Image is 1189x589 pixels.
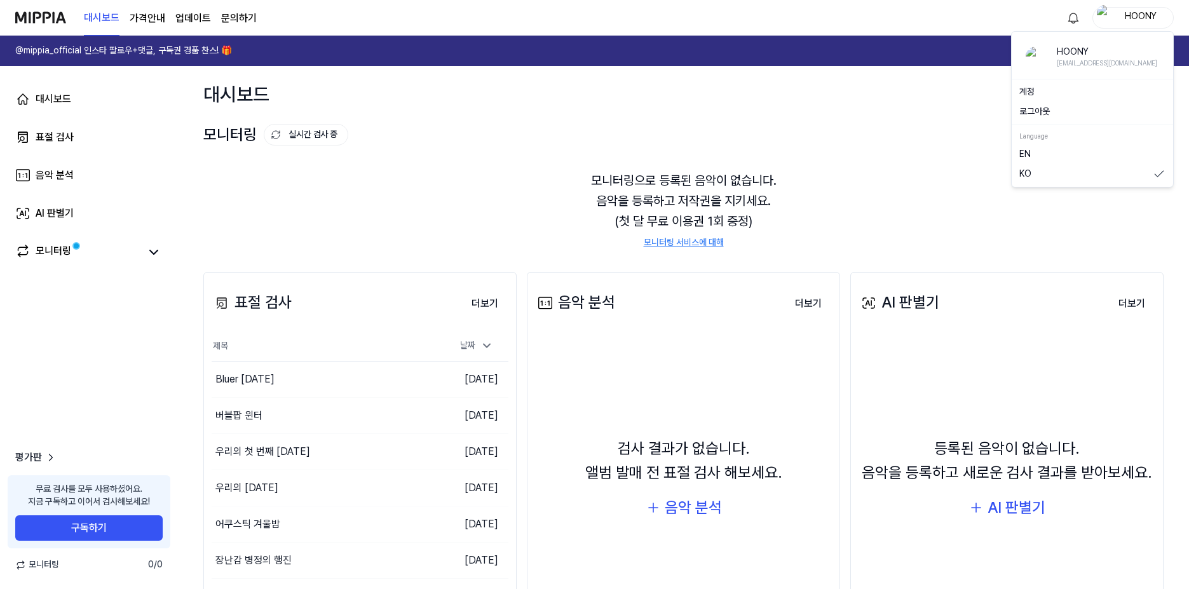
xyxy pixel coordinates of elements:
div: 음악 분석 [665,496,722,520]
button: 음악 분석 [646,496,722,520]
div: 모니터링 [36,243,71,261]
div: [EMAIL_ADDRESS][DOMAIN_NAME] [1057,58,1157,67]
a: 모니터링 [15,243,140,261]
button: 더보기 [785,291,832,316]
button: 구독하기 [15,515,163,541]
div: AI 판별기 [988,496,1045,520]
div: 우리의 [DATE] [215,480,278,496]
td: [DATE] [434,506,508,543]
div: 날짜 [455,335,498,356]
th: 제목 [212,331,434,362]
h1: @mippia_official 인스타 팔로우+댓글, 구독권 경품 찬스! 🎁 [15,44,232,57]
a: 더보기 [785,290,832,316]
div: 모니터링으로 등록된 음악이 없습니다. 음악을 등록하고 저작권을 지키세요. (첫 달 무료 이용권 1회 증정) [203,155,1164,264]
span: 0 / 0 [148,559,163,571]
div: 음악 분석 [36,168,74,183]
a: KO [1019,168,1165,180]
a: 계정 [1019,86,1165,98]
a: 평가판 [15,450,57,465]
img: profile [1097,5,1112,30]
div: 검사 결과가 없습니다. 앨범 발매 전 표절 검사 해보세요. [585,437,782,485]
button: 더보기 [461,291,508,316]
div: 장난감 병정의 행진 [215,553,292,568]
div: AI 판별기 [36,206,74,221]
div: 무료 검사를 모두 사용하셨어요. 지금 구독하고 이어서 검사해보세요! [28,483,150,508]
div: AI 판별기 [859,290,939,315]
div: 버블팝 윈터 [215,408,262,423]
a: 표절 검사 [8,122,170,152]
a: 가격안내 [130,11,165,26]
div: 모니터링 [203,123,348,147]
div: 우리의 첫 번째 [DATE] [215,444,310,459]
img: profile [1026,46,1046,67]
button: profileHOONY [1092,7,1174,29]
button: 로그아웃 [1019,105,1165,118]
div: HOONY [1057,46,1157,58]
td: [DATE] [434,543,508,579]
span: 모니터링 [15,559,59,571]
a: EN [1019,148,1165,161]
div: 대시보드 [36,91,71,107]
td: [DATE] [434,470,508,506]
button: 실시간 검사 중 [264,124,348,146]
div: 표절 검사 [36,130,74,145]
a: 음악 분석 [8,160,170,191]
td: [DATE] [434,434,508,470]
div: 어쿠스틱 겨울밤 [215,517,280,532]
a: 대시보드 [84,1,119,36]
img: 알림 [1066,10,1081,25]
td: [DATE] [434,398,508,434]
div: 등록된 음악이 없습니다. 음악을 등록하고 새로운 검사 결과를 받아보세요. [862,437,1152,485]
a: 문의하기 [221,11,257,26]
div: 음악 분석 [535,290,615,315]
span: 평가판 [15,450,42,465]
div: 표절 검사 [212,290,292,315]
a: 더보기 [461,290,508,316]
div: Bluer [DATE] [215,372,275,387]
div: profileHOONY [1011,31,1174,187]
a: 대시보드 [8,84,170,114]
a: 업데이트 [175,11,211,26]
div: 대시보드 [203,79,269,109]
a: AI 판별기 [8,198,170,229]
button: 더보기 [1108,291,1155,316]
button: AI 판별기 [968,496,1045,520]
a: 더보기 [1108,290,1155,316]
td: [DATE] [434,362,508,398]
div: HOONY [1116,10,1165,24]
a: 모니터링 서비스에 대해 [644,236,724,249]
